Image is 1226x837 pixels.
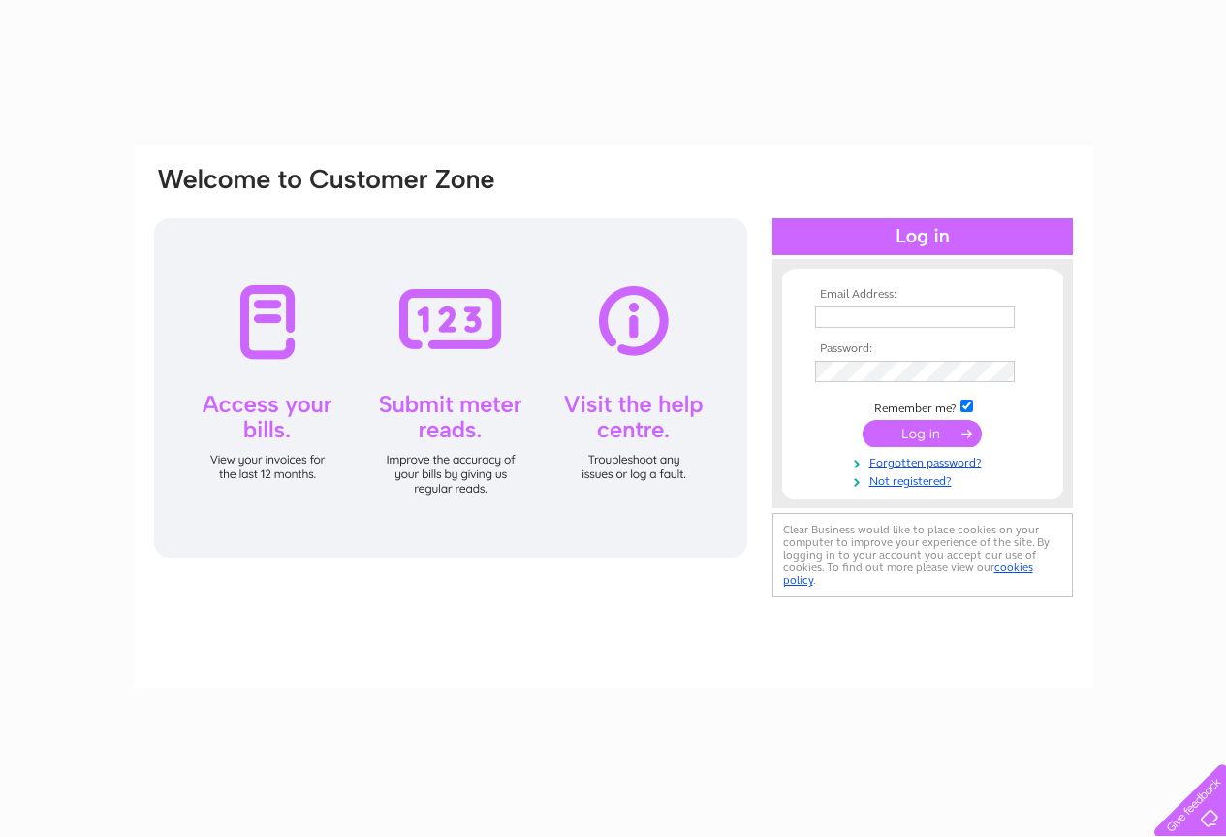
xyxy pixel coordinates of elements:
[783,561,1033,587] a: cookies policy
[772,513,1073,597] div: Clear Business would like to place cookies on your computer to improve your experience of the sit...
[815,452,1035,470] a: Forgotten password?
[810,397,1035,416] td: Remember me?
[810,342,1035,356] th: Password:
[810,288,1035,302] th: Email Address:
[863,420,982,447] input: Submit
[815,470,1035,489] a: Not registered?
